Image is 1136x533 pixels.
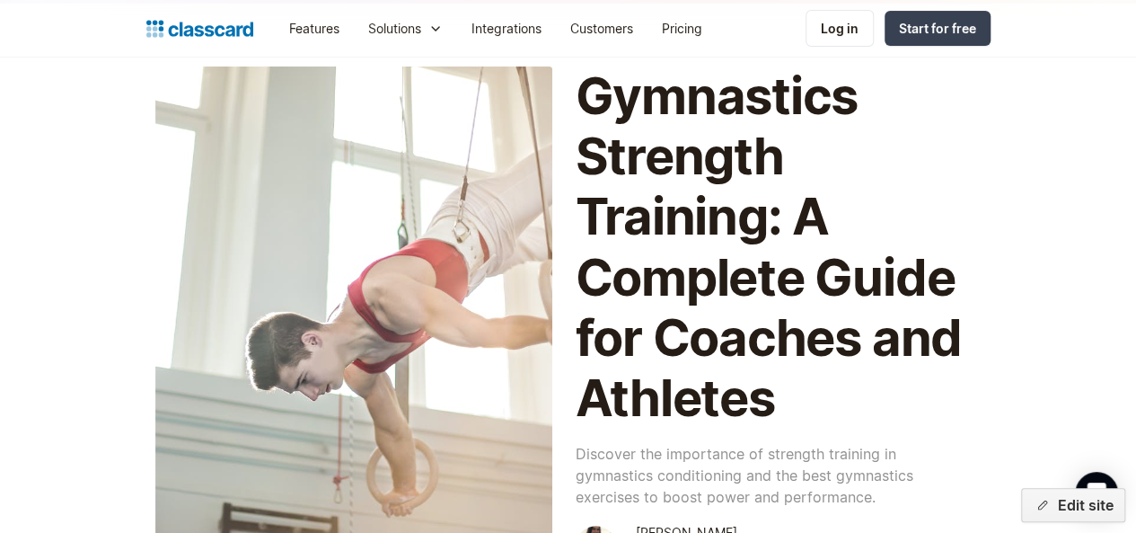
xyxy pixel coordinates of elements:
[146,16,253,41] a: home
[576,67,973,429] h1: Gymnastics Strength Training: A Complete Guide for Coaches and Athletes
[806,10,874,47] a: Log in
[368,19,421,38] div: Solutions
[821,19,859,38] div: Log in
[1021,488,1125,522] button: Edit site
[1075,472,1118,515] div: Open Intercom Messenger
[899,19,976,38] div: Start for free
[457,8,556,49] a: Integrations
[647,8,717,49] a: Pricing
[576,443,973,508] p: Discover the importance of strength training in gymnastics conditioning and the best gymnastics e...
[885,11,991,46] a: Start for free
[354,8,457,49] div: Solutions
[556,8,647,49] a: Customers
[275,8,354,49] a: Features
